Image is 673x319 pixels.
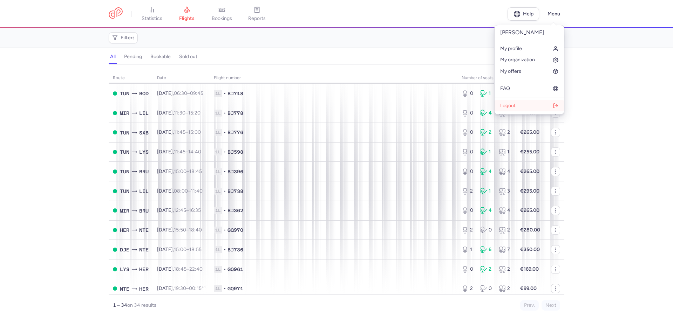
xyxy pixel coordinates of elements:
[227,207,243,214] span: BJ362
[495,66,564,77] a: My offers
[520,168,539,174] strong: €265.00
[224,227,226,234] span: •
[214,266,222,273] span: 1L
[202,285,205,289] sup: +1
[139,148,149,156] span: LYS
[499,148,512,155] div: 1
[214,285,222,292] span: 1L
[124,54,142,60] h4: pending
[227,285,243,292] span: GQ971
[120,226,129,234] span: HER
[520,188,539,194] strong: €295.00
[139,285,149,293] span: HER
[499,188,512,195] div: 3
[174,90,187,96] time: 06:30
[462,168,475,175] div: 0
[480,188,493,195] div: 1
[191,188,203,194] time: 11:40
[214,168,222,175] span: 1L
[224,129,226,136] span: •
[174,168,202,174] span: –
[214,148,222,155] span: 1L
[214,129,222,136] span: 1L
[174,188,203,194] span: –
[224,207,226,214] span: •
[174,227,202,233] span: –
[543,7,564,21] button: Menu
[157,110,200,116] span: [DATE],
[542,300,560,311] button: Next
[480,90,493,97] div: 1
[174,110,185,116] time: 11:30
[520,247,540,252] strong: €350.00
[227,188,243,195] span: BJ738
[188,110,200,116] time: 15:20
[227,227,243,234] span: GQ970
[179,54,197,60] h4: sold out
[462,285,475,292] div: 2
[120,285,129,293] span: NTE
[139,265,149,273] span: HER
[523,11,533,16] span: Help
[174,285,186,291] time: 19:30
[189,247,202,252] time: 18:55
[174,266,203,272] span: –
[520,266,539,272] strong: €169.00
[139,168,149,175] span: BRU
[495,100,564,111] button: Logout
[480,148,493,155] div: 1
[480,129,493,136] div: 2
[500,69,521,74] span: My offers
[499,285,512,292] div: 2
[174,247,202,252] span: –
[179,15,195,22] span: flights
[174,207,201,213] span: –
[174,129,201,135] span: –
[174,285,205,291] span: –
[188,129,201,135] time: 15:00
[224,266,226,273] span: •
[227,129,243,136] span: BJ776
[174,207,186,213] time: 12:45
[214,188,222,195] span: 1L
[224,148,226,155] span: •
[224,246,226,253] span: •
[174,188,188,194] time: 08:00
[520,300,539,311] button: Prev.
[189,266,203,272] time: 22:40
[227,266,243,273] span: GQ961
[462,188,475,195] div: 2
[457,73,516,83] th: number of seats
[157,266,203,272] span: [DATE],
[139,90,149,97] span: BOD
[214,90,222,97] span: 1L
[120,187,129,195] span: TUN
[462,227,475,234] div: 2
[174,110,200,116] span: –
[121,35,135,41] span: Filters
[462,90,475,97] div: 0
[204,6,239,22] a: bookings
[224,285,226,292] span: •
[139,109,149,117] span: LIL
[120,207,129,215] span: MIR
[494,32,525,43] button: Export
[210,73,457,83] th: Flight number
[120,129,129,137] span: TUN
[520,149,539,155] strong: €255.00
[227,90,243,97] span: BJ718
[480,246,493,253] div: 6
[480,207,493,214] div: 4
[109,73,153,83] th: route
[480,285,493,292] div: 0
[499,129,512,136] div: 2
[174,266,186,272] time: 18:45
[480,110,493,117] div: 4
[174,90,203,96] span: –
[157,129,201,135] span: [DATE],
[212,15,232,22] span: bookings
[139,187,149,195] span: LIL
[499,246,512,253] div: 7
[157,227,202,233] span: [DATE],
[462,129,475,136] div: 0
